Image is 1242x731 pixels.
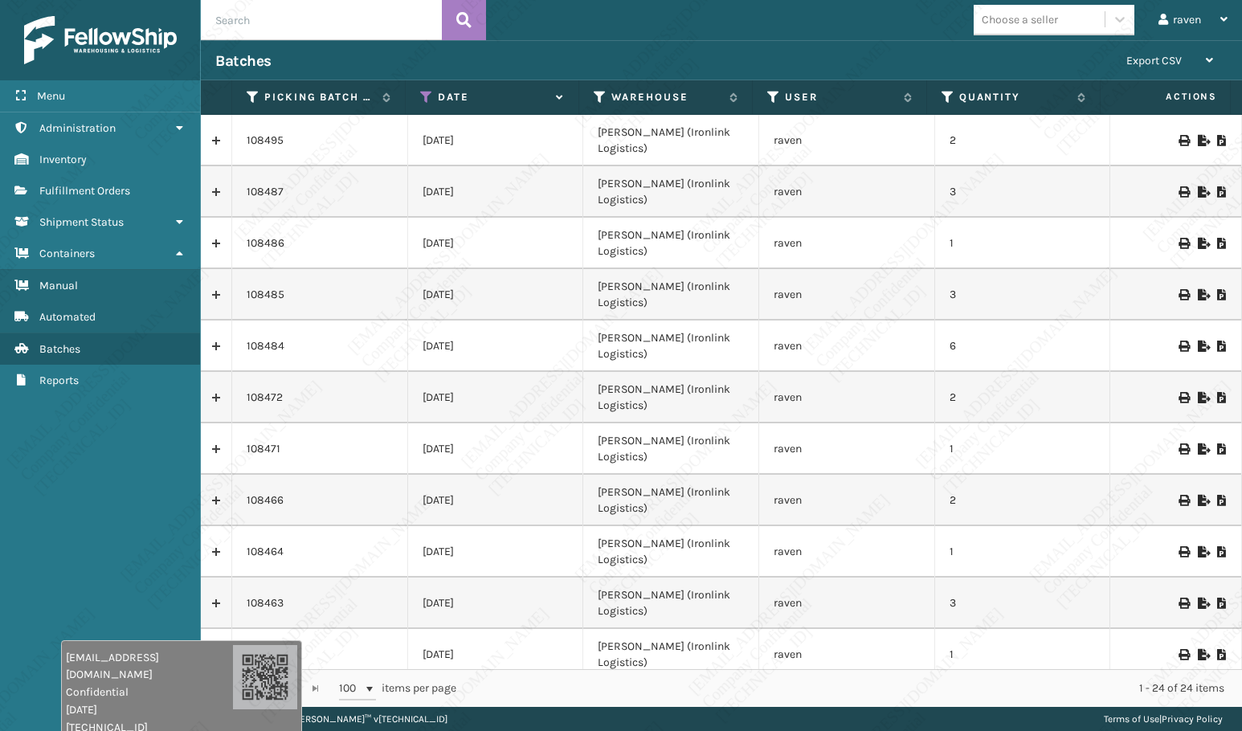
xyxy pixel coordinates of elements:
span: [EMAIL_ADDRESS][DOMAIN_NAME] [66,649,233,683]
label: Quantity [959,90,1069,104]
i: Export to .xls [1198,392,1207,403]
td: 108472 [232,372,408,423]
i: Print Picklist [1217,238,1227,249]
label: Warehouse [611,90,721,104]
td: [DATE] [408,475,584,526]
i: Print Picklist Labels [1179,135,1188,146]
span: Reports [39,374,79,387]
td: [DATE] [408,321,584,372]
i: Export to .xls [1198,238,1207,249]
td: [DATE] [408,423,584,475]
td: raven [759,372,935,423]
td: 108459 [232,629,408,680]
div: | [1104,707,1223,731]
td: 108463 [232,578,408,629]
i: Export to .xls [1198,649,1207,660]
i: Print Picklist Labels [1179,238,1188,249]
span: Actions [1105,84,1227,110]
label: Date [438,90,548,104]
td: 108484 [232,321,408,372]
td: [PERSON_NAME] (Ironlink Logistics) [583,475,759,526]
a: Privacy Policy [1162,713,1223,725]
i: Print Picklist [1217,341,1227,352]
td: 108471 [232,423,408,475]
td: 108464 [232,526,408,578]
td: [PERSON_NAME] (Ironlink Logistics) [583,321,759,372]
td: [PERSON_NAME] (Ironlink Logistics) [583,372,759,423]
td: [PERSON_NAME] (Ironlink Logistics) [583,629,759,680]
td: [DATE] [408,166,584,218]
i: Print Picklist Labels [1179,546,1188,557]
i: Print Picklist [1217,495,1227,506]
i: Print Picklist Labels [1179,186,1188,198]
td: [PERSON_NAME] (Ironlink Logistics) [583,269,759,321]
td: raven [759,526,935,578]
i: Export to .xls [1198,341,1207,352]
td: raven [759,475,935,526]
label: User [785,90,895,104]
i: Export to .xls [1198,135,1207,146]
td: 108487 [232,166,408,218]
i: Print Picklist Labels [1179,341,1188,352]
td: 108466 [232,475,408,526]
td: 3 [935,269,1111,321]
td: raven [759,269,935,321]
td: [DATE] [408,269,584,321]
i: Print Picklist [1217,186,1227,198]
span: Inventory [39,153,87,166]
td: [DATE] [408,218,584,269]
i: Print Picklist [1217,443,1227,455]
td: [PERSON_NAME] (Ironlink Logistics) [583,166,759,218]
td: [DATE] [408,115,584,166]
i: Export to .xls [1198,186,1207,198]
td: 1 [935,423,1111,475]
i: Export to .xls [1198,495,1207,506]
span: Export CSV [1126,54,1182,67]
td: raven [759,321,935,372]
p: Copyright 2023 [PERSON_NAME]™ v [TECHNICAL_ID] [220,707,447,731]
i: Print Picklist [1217,546,1227,557]
td: [DATE] [408,578,584,629]
td: raven [759,629,935,680]
td: 2 [935,115,1111,166]
span: Administration [39,121,116,135]
span: [DATE] [66,701,233,718]
td: 1 [935,218,1111,269]
span: 100 [339,680,363,696]
td: 6 [935,321,1111,372]
img: logo [24,16,177,64]
i: Export to .xls [1198,289,1207,300]
span: items per page [339,676,456,700]
td: 1 [935,526,1111,578]
div: 1 - 24 of 24 items [479,680,1224,696]
td: 108495 [232,115,408,166]
td: 108486 [232,218,408,269]
td: [DATE] [408,629,584,680]
i: Print Picklist Labels [1179,598,1188,609]
td: [DATE] [408,372,584,423]
i: Print Picklist Labels [1179,443,1188,455]
label: Picking batch ID [264,90,374,104]
td: raven [759,115,935,166]
i: Export to .xls [1198,598,1207,609]
i: Export to .xls [1198,443,1207,455]
td: [PERSON_NAME] (Ironlink Logistics) [583,115,759,166]
td: [DATE] [408,526,584,578]
i: Export to .xls [1198,546,1207,557]
td: [PERSON_NAME] (Ironlink Logistics) [583,218,759,269]
td: [PERSON_NAME] (Ironlink Logistics) [583,423,759,475]
span: Menu [37,89,65,103]
td: raven [759,166,935,218]
div: Choose a seller [982,11,1058,28]
i: Print Picklist [1217,598,1227,609]
span: Manual [39,279,78,292]
td: 2 [935,475,1111,526]
span: Batches [39,342,80,356]
td: [PERSON_NAME] (Ironlink Logistics) [583,526,759,578]
td: 1 [935,629,1111,680]
i: Print Picklist [1217,392,1227,403]
span: Automated [39,310,96,324]
i: Print Picklist Labels [1179,495,1188,506]
td: raven [759,423,935,475]
td: 108485 [232,269,408,321]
